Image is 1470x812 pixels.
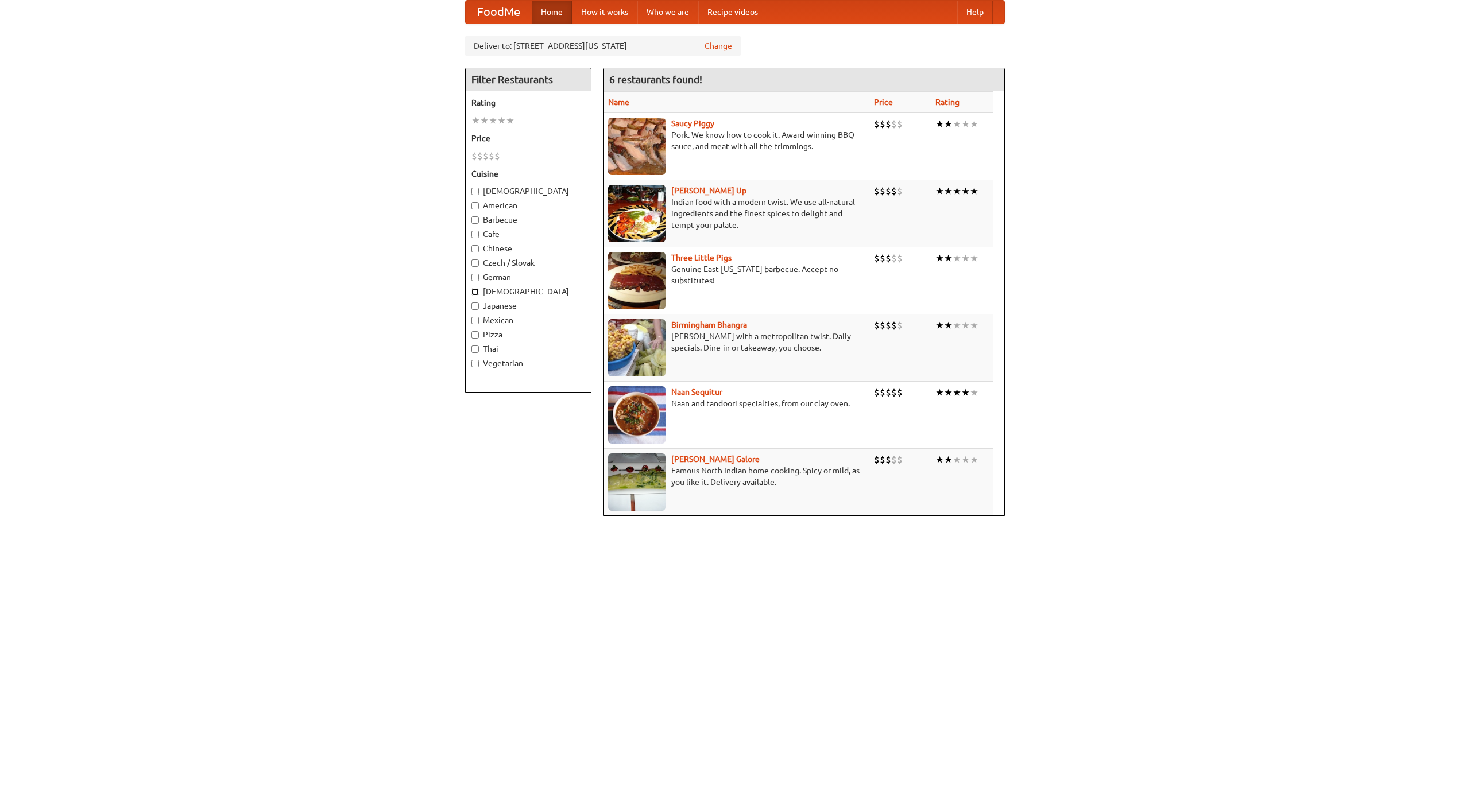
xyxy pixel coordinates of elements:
[970,252,978,265] li: ★
[608,98,629,107] a: Name
[471,358,585,369] label: Vegetarian
[671,454,760,464] a: [PERSON_NAME] Galore
[471,317,479,324] input: Mexican
[471,257,585,269] label: Czech / Slovak
[466,68,591,91] h4: Filter Restaurants
[953,319,961,332] li: ★
[885,118,891,130] li: $
[671,119,714,128] a: Saucy Piggy
[961,453,970,466] li: ★
[471,331,479,339] input: Pizza
[637,1,698,24] a: Who we are
[897,252,903,265] li: $
[471,97,585,108] h5: Rating
[471,214,585,226] label: Barbecue
[897,386,903,399] li: $
[953,185,961,197] li: ★
[953,252,961,265] li: ★
[471,188,479,195] input: [DEMOGRAPHIC_DATA]
[957,1,993,24] a: Help
[471,259,479,267] input: Czech / Slovak
[608,319,666,376] img: bhangra.jpg
[961,319,970,332] li: ★
[608,129,865,152] p: Pork. We know how to cook it. Award-winning BBQ sauce, and meat with all the trimmings.
[671,253,732,262] a: Three Little Pigs
[970,453,978,466] li: ★
[497,114,506,127] li: ★
[935,118,944,130] li: ★
[471,243,585,254] label: Chinese
[471,133,585,144] h5: Price
[953,453,961,466] li: ★
[608,386,666,444] img: naansequitur.jpg
[897,185,903,197] li: $
[671,387,722,397] a: Naan Sequitur
[471,286,585,297] label: [DEMOGRAPHIC_DATA]
[891,252,897,265] li: $
[970,319,978,332] li: ★
[961,185,970,197] li: ★
[961,252,970,265] li: ★
[572,1,637,24] a: How it works
[608,465,865,488] p: Famous North Indian home cooking. Spicy or mild, as you like it. Delivery available.
[953,118,961,130] li: ★
[961,386,970,399] li: ★
[897,118,903,130] li: $
[471,202,479,209] input: American
[471,150,477,162] li: $
[608,252,666,309] img: littlepigs.jpg
[471,360,479,367] input: Vegetarian
[477,150,483,162] li: $
[880,453,885,466] li: $
[944,453,953,466] li: ★
[698,1,767,24] a: Recipe videos
[471,200,585,211] label: American
[944,185,953,197] li: ★
[897,319,903,332] li: $
[471,302,479,310] input: Japanese
[471,185,585,197] label: [DEMOGRAPHIC_DATA]
[935,386,944,399] li: ★
[489,114,497,127] li: ★
[874,319,880,332] li: $
[891,386,897,399] li: $
[471,271,585,283] label: German
[891,118,897,130] li: $
[885,386,891,399] li: $
[970,185,978,197] li: ★
[471,245,479,252] input: Chinese
[961,118,970,130] li: ★
[480,114,489,127] li: ★
[532,1,572,24] a: Home
[608,263,865,286] p: Genuine East [US_STATE] barbecue. Accept no substitutes!
[935,319,944,332] li: ★
[471,300,585,312] label: Japanese
[935,98,960,107] a: Rating
[465,36,741,56] div: Deliver to: [STREET_ADDRESS][US_STATE]
[874,98,893,107] a: Price
[885,319,891,332] li: $
[874,185,880,197] li: $
[489,150,494,162] li: $
[935,185,944,197] li: ★
[891,185,897,197] li: $
[944,252,953,265] li: ★
[471,288,479,296] input: [DEMOGRAPHIC_DATA]
[944,386,953,399] li: ★
[471,314,585,326] label: Mexican
[874,386,880,399] li: $
[609,74,702,85] ng-pluralize: 6 restaurants found!
[483,150,489,162] li: $
[880,319,885,332] li: $
[891,453,897,466] li: $
[880,118,885,130] li: $
[671,320,747,329] a: Birmingham Bhangra
[671,186,746,195] a: [PERSON_NAME] Up
[891,319,897,332] li: $
[471,114,480,127] li: ★
[608,196,865,231] p: Indian food with a modern twist. We use all-natural ingredients and the finest spices to delight ...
